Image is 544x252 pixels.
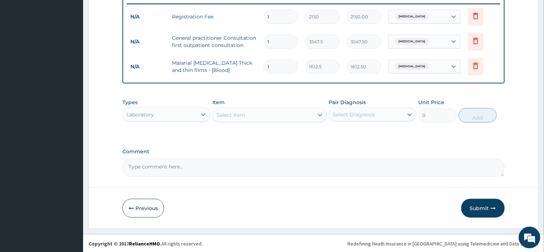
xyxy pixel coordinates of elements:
[395,38,429,45] span: [MEDICAL_DATA]
[129,240,160,247] a: RelianceHMO
[122,199,164,218] button: Previous
[395,13,429,20] span: [MEDICAL_DATA]
[122,149,504,155] label: Comment
[419,99,445,106] label: Unit Price
[38,40,121,50] div: Chat with us now
[4,172,138,197] textarea: Type your message and hit 'Enter'
[118,4,136,21] div: Minimize live chat window
[168,9,260,24] td: Registration Fee
[395,63,429,70] span: [MEDICAL_DATA]
[122,99,138,106] label: Types
[42,78,100,151] span: We're online!
[329,99,366,106] label: Pair Diagnosis
[347,240,539,247] div: Redefining Heath Insurance in [GEOGRAPHIC_DATA] using Telemedicine and Data Science!
[127,60,168,73] td: N/A
[13,36,29,54] img: d_794563401_company_1708531726252_794563401
[168,56,260,77] td: Malarial [MEDICAL_DATA] Thick and thin films - [Blood]
[88,240,161,247] strong: Copyright © 2017 .
[459,108,497,123] button: Add
[212,99,225,106] label: Item
[127,10,168,24] td: N/A
[461,199,505,218] button: Submit
[333,111,375,118] div: Select Diagnosis
[216,111,245,119] div: Select Item
[127,35,168,48] td: N/A
[168,31,260,52] td: General practitioner Consultation first outpatient consultation
[126,111,154,118] div: Laboratory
